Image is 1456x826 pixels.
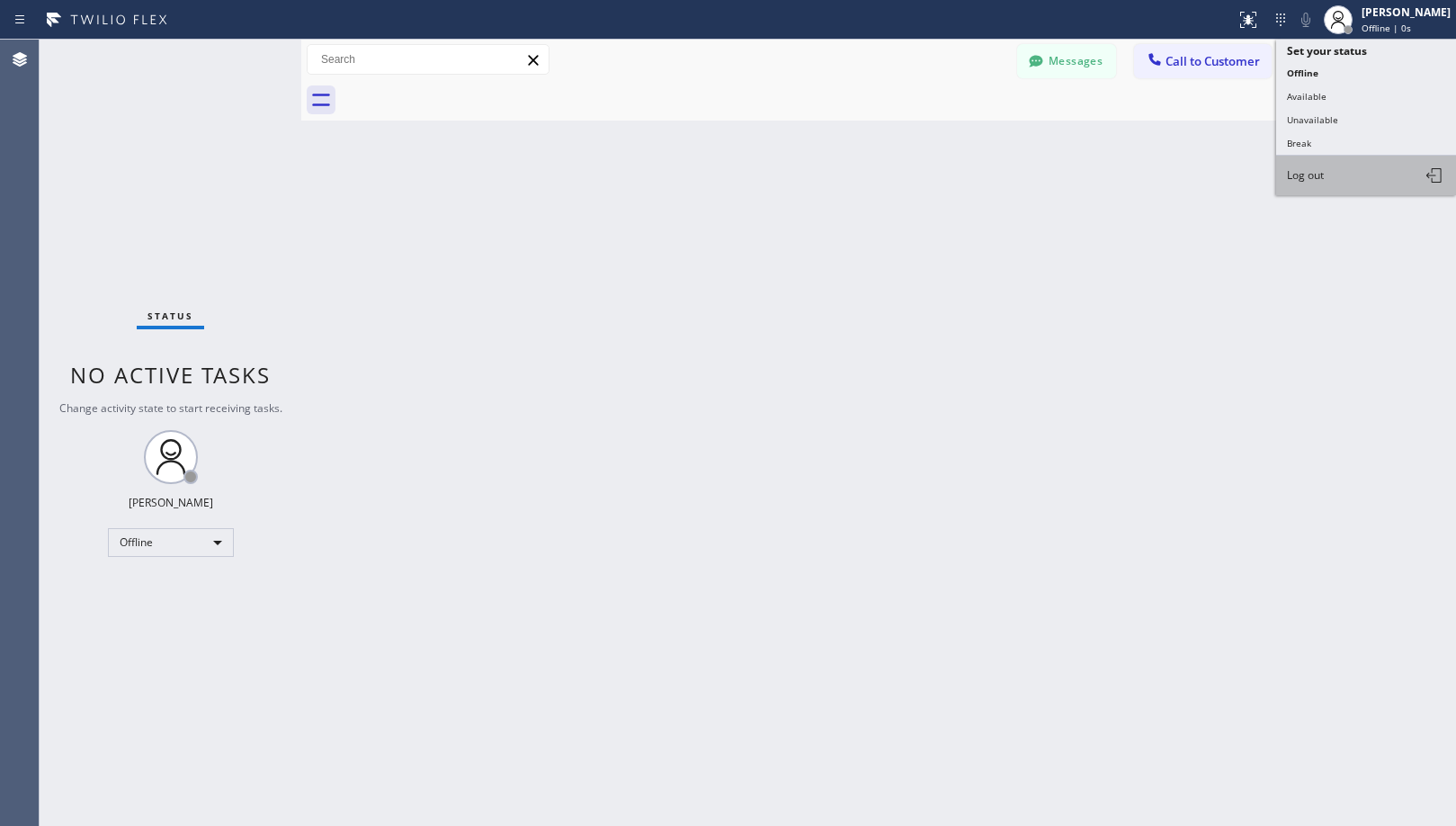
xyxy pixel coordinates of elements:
[59,400,282,416] span: Change activity state to start receiving tasks.
[308,45,549,74] input: Search
[1362,4,1451,20] div: [PERSON_NAME]
[1166,53,1260,69] span: Call to Customer
[1293,7,1318,32] button: Mute
[1362,22,1411,34] span: Offline | 0s
[108,528,234,557] div: Offline
[1017,44,1116,78] button: Messages
[70,360,271,390] span: No active tasks
[129,495,213,510] div: [PERSON_NAME]
[1134,44,1272,78] button: Call to Customer
[147,310,193,322] span: Status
